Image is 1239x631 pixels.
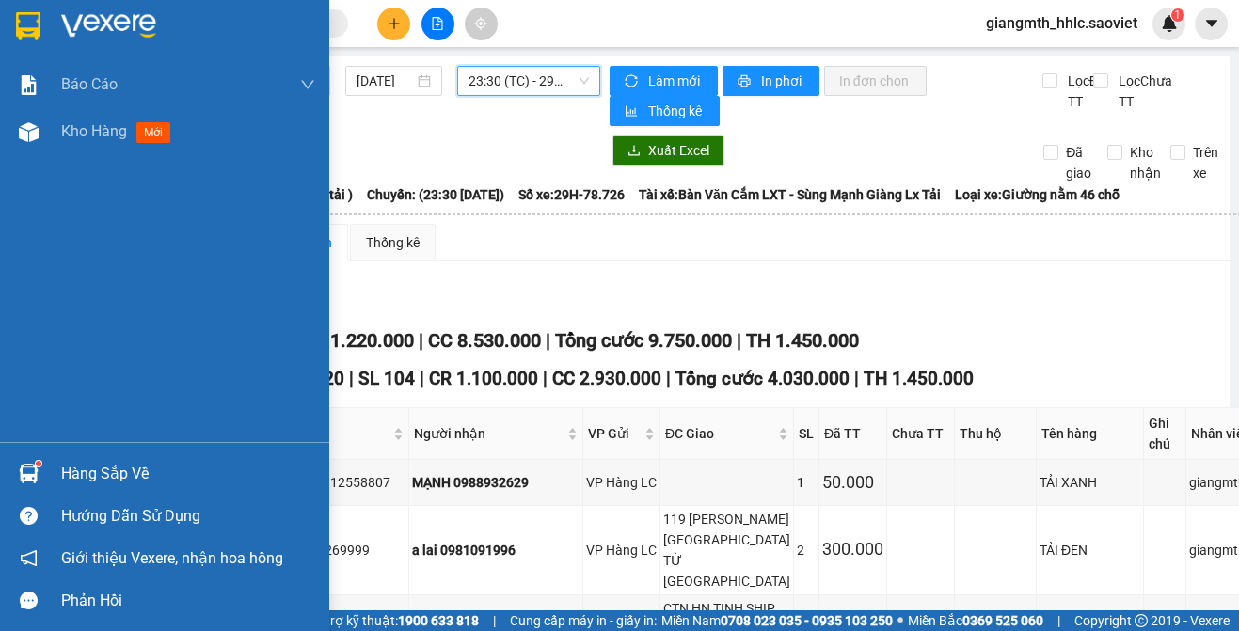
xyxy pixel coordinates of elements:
[367,184,504,205] span: Chuyến: (23:30 [DATE])
[136,122,170,143] span: mới
[1058,142,1099,183] span: Đã giao
[493,610,496,631] span: |
[1174,8,1181,22] span: 1
[822,536,883,562] div: 300.000
[887,408,955,460] th: Chưa TT
[1195,8,1228,40] button: caret-down
[306,610,479,631] span: Hỗ trợ kỹ thuật:
[665,423,774,444] span: ĐC Giao
[824,66,927,96] button: In đơn chọn
[627,144,641,159] span: download
[1040,540,1140,560] div: TẢI ĐEN
[897,617,903,624] span: ⚪️
[61,546,283,570] span: Giới thiệu Vexere, nhận hoa hồng
[1057,610,1060,631] span: |
[1185,142,1226,183] span: Trên xe
[19,75,39,95] img: solution-icon
[1161,15,1178,32] img: icon-new-feature
[16,12,40,40] img: logo-vxr
[1060,71,1109,112] span: Lọc Đã TT
[797,540,816,560] div: 2
[648,101,705,121] span: Thống kê
[357,71,415,91] input: 11/09/2025
[612,135,724,166] button: downloadXuất Excel
[797,472,816,493] div: 1
[388,17,401,30] span: plus
[583,506,660,595] td: VP Hàng LC
[465,8,498,40] button: aim
[738,74,754,89] span: printer
[723,66,819,96] button: printerIn phơi
[555,329,732,352] span: Tổng cước 9.750.000
[908,610,1043,631] span: Miền Bắc
[349,368,354,389] span: |
[746,329,859,352] span: TH 1.450.000
[429,368,538,389] span: CR 1.100.000
[1203,15,1220,32] span: caret-down
[412,540,580,560] div: a lai 0981091996
[552,368,661,389] span: CC 2.930.000
[366,232,420,253] div: Thống kê
[428,329,541,352] span: CC 8.530.000
[1037,408,1144,460] th: Tên hàng
[20,592,38,609] span: message
[955,184,1120,205] span: Loại xe: Giường nằm 46 chỗ
[648,71,703,91] span: Làm mới
[284,368,344,389] span: Đơn 20
[648,140,709,161] span: Xuất Excel
[721,613,893,628] strong: 0708 023 035 - 0935 103 250
[20,507,38,525] span: question-circle
[586,472,657,493] div: VP Hàng LC
[625,104,641,119] span: bar-chart
[61,587,315,615] div: Phản hồi
[19,464,39,483] img: warehouse-icon
[61,122,127,140] span: Kho hàng
[543,368,548,389] span: |
[588,423,641,444] span: VP Gửi
[639,184,941,205] span: Tài xế: Bàn Văn Cắm LXT - Sùng Mạnh Giàng Lx Tải
[854,368,859,389] span: |
[737,329,741,352] span: |
[358,368,415,389] span: SL 104
[546,329,550,352] span: |
[1135,614,1148,627] span: copyright
[61,502,315,530] div: Hướng dẫn sử dụng
[431,17,444,30] span: file-add
[518,184,625,205] span: Số xe: 29H-78.726
[610,66,718,96] button: syncLàm mới
[61,72,118,96] span: Báo cáo
[819,408,887,460] th: Đã TT
[971,11,1152,35] span: giangmth_hhlc.saoviet
[1171,8,1184,22] sup: 1
[583,460,660,505] td: VP Hàng LC
[955,408,1037,460] th: Thu hộ
[414,423,564,444] span: Người nhận
[474,17,487,30] span: aim
[36,461,41,466] sup: 1
[666,368,671,389] span: |
[398,613,479,628] strong: 1900 633 818
[469,67,588,95] span: 23:30 (TC) - 29H-78.726
[419,329,423,352] span: |
[794,408,819,460] th: SL
[761,71,804,91] span: In phơi
[610,96,720,126] button: bar-chartThống kê
[420,368,424,389] span: |
[661,610,893,631] span: Miền Nam
[663,509,790,592] div: 119 [PERSON_NAME] [GEOGRAPHIC_DATA] TỪ [GEOGRAPHIC_DATA]
[421,8,454,40] button: file-add
[301,329,414,352] span: CR 1.220.000
[61,460,315,488] div: Hàng sắp về
[510,610,657,631] span: Cung cấp máy in - giấy in:
[625,74,641,89] span: sync
[1040,472,1140,493] div: TẢI XANH
[1111,71,1175,112] span: Lọc Chưa TT
[1122,142,1168,183] span: Kho nhận
[300,77,315,92] span: down
[19,122,39,142] img: warehouse-icon
[675,368,850,389] span: Tổng cước 4.030.000
[822,469,883,496] div: 50.000
[586,540,657,560] div: VP Hàng LC
[377,8,410,40] button: plus
[1144,408,1186,460] th: Ghi chú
